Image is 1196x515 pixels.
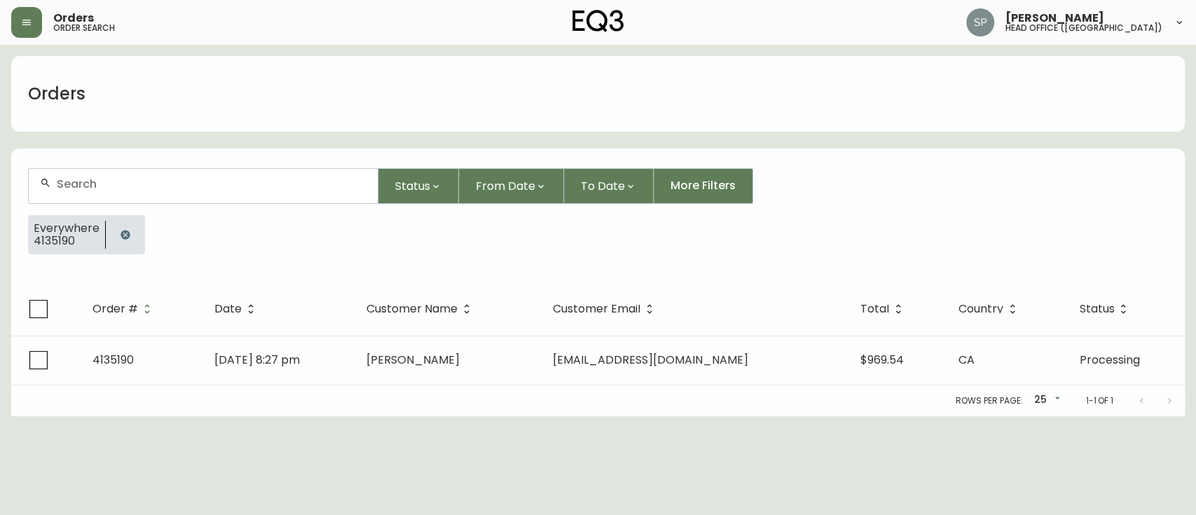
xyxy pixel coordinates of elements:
[860,305,889,313] span: Total
[28,82,85,106] h1: Orders
[34,222,99,235] span: Everywhere
[1079,303,1132,315] span: Status
[966,8,994,36] img: 0cb179e7bf3690758a1aaa5f0aafa0b4
[654,168,753,204] button: More Filters
[214,352,300,368] span: [DATE] 8:27 pm
[1079,352,1139,368] span: Processing
[958,303,1022,315] span: Country
[214,303,260,315] span: Date
[459,168,564,204] button: From Date
[553,303,659,315] span: Customer Email
[958,305,1003,313] span: Country
[366,305,458,313] span: Customer Name
[92,305,138,313] span: Order #
[572,10,624,32] img: logo
[553,352,748,368] span: [EMAIL_ADDRESS][DOMAIN_NAME]
[860,352,904,368] span: $969.54
[57,177,366,191] input: Search
[366,352,460,368] span: [PERSON_NAME]
[53,24,115,32] h5: order search
[553,305,640,313] span: Customer Email
[476,177,535,195] span: From Date
[34,235,99,247] span: 4135190
[671,178,736,193] span: More Filters
[395,177,430,195] span: Status
[1028,389,1063,412] div: 25
[1005,24,1162,32] h5: head office ([GEOGRAPHIC_DATA])
[366,303,476,315] span: Customer Name
[1085,394,1113,407] p: 1-1 of 1
[564,168,654,204] button: To Date
[956,394,1022,407] p: Rows per page:
[92,303,156,315] span: Order #
[581,177,625,195] span: To Date
[860,303,907,315] span: Total
[378,168,459,204] button: Status
[53,13,94,24] span: Orders
[1079,305,1114,313] span: Status
[214,305,242,313] span: Date
[1005,13,1104,24] span: [PERSON_NAME]
[92,352,134,368] span: 4135190
[958,352,975,368] span: CA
